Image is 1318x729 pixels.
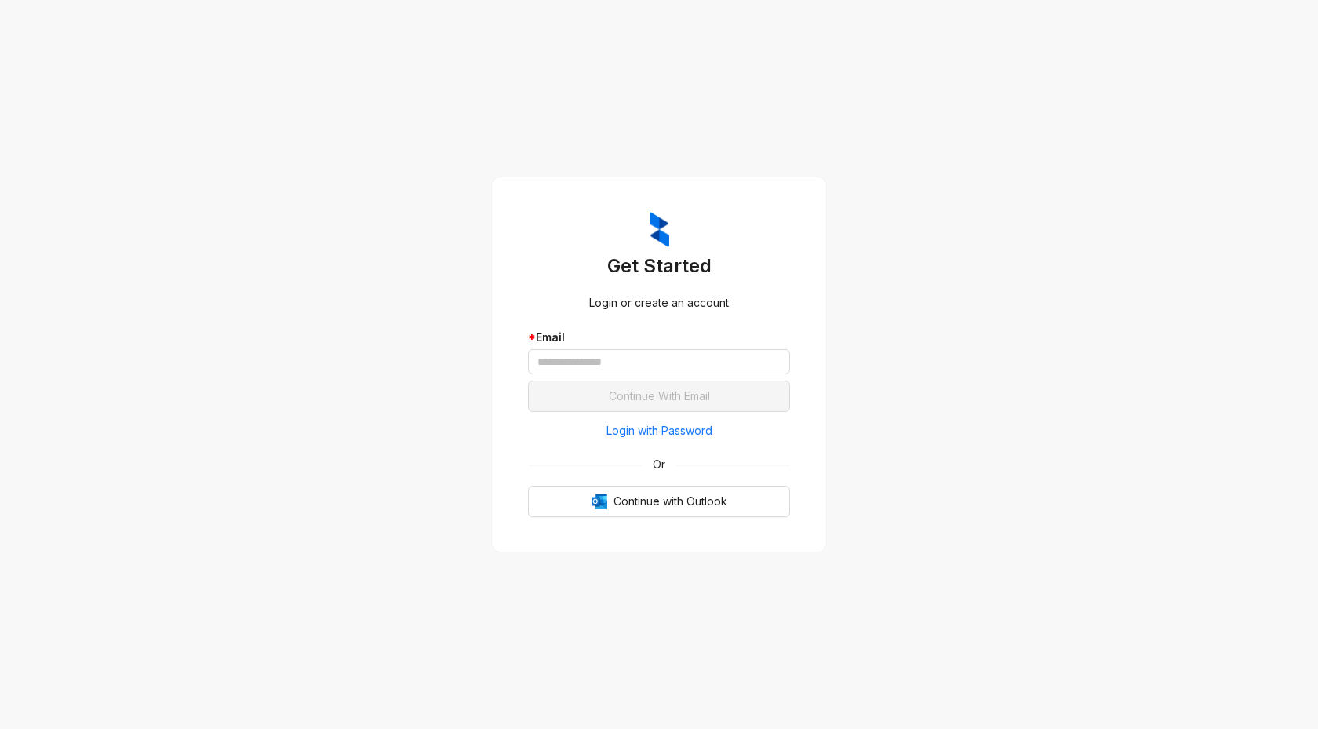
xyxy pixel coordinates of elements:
[606,422,712,439] span: Login with Password
[528,381,790,412] button: Continue With Email
[650,212,669,248] img: ZumaIcon
[528,253,790,279] h3: Get Started
[642,456,676,473] span: Or
[528,486,790,517] button: OutlookContinue with Outlook
[528,329,790,346] div: Email
[613,493,727,510] span: Continue with Outlook
[592,494,607,509] img: Outlook
[528,294,790,312] div: Login or create an account
[528,418,790,443] button: Login with Password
